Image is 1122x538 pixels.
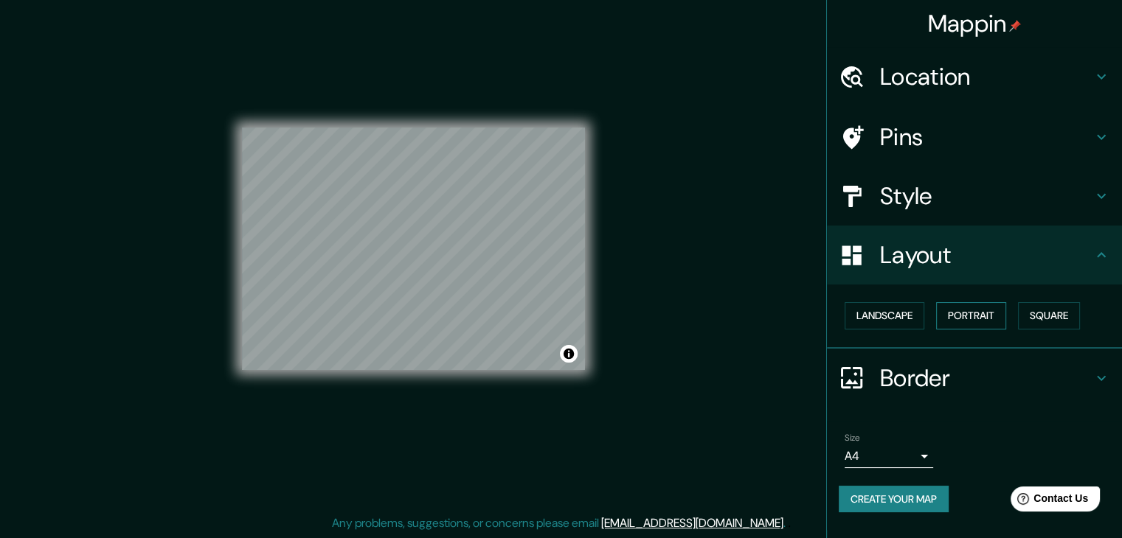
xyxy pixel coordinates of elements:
canvas: Map [242,127,585,370]
label: Size [845,431,860,444]
p: Any problems, suggestions, or concerns please email . [332,514,786,532]
h4: Border [880,363,1092,393]
h4: Pins [880,122,1092,152]
div: Location [827,47,1122,106]
a: [EMAIL_ADDRESS][DOMAIN_NAME] [601,515,783,531]
button: Square [1018,302,1080,329]
button: Portrait [936,302,1006,329]
h4: Mappin [928,9,1022,38]
button: Landscape [845,302,924,329]
div: A4 [845,444,933,468]
button: Toggle attribution [560,345,578,363]
button: Create your map [839,486,949,513]
div: . [788,514,791,532]
h4: Style [880,181,1092,211]
div: Style [827,167,1122,226]
div: Border [827,349,1122,408]
iframe: Help widget launcher [991,481,1106,522]
div: Layout [827,226,1122,284]
h4: Layout [880,240,1092,270]
h4: Location [880,62,1092,91]
div: . [786,514,788,532]
div: Pins [827,108,1122,167]
img: pin-icon.png [1009,20,1021,32]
